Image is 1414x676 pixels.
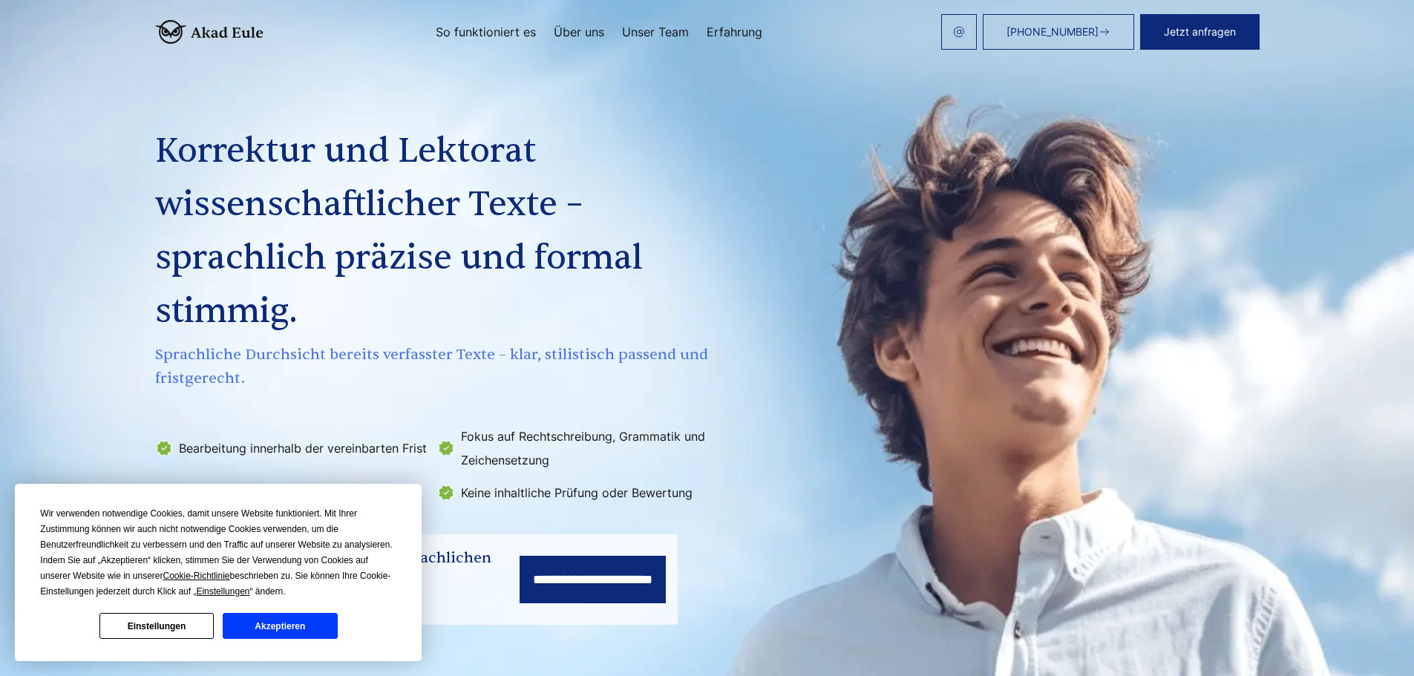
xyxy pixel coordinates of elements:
span: Einstellungen [196,586,249,597]
li: Bearbeitung innerhalb der vereinbarten Frist [155,424,428,472]
a: So funktioniert es [436,26,536,38]
span: [PHONE_NUMBER] [1007,26,1099,38]
img: email [953,26,965,38]
li: Keine inhaltliche Prüfung oder Bewertung [437,481,710,505]
img: logo [155,20,264,44]
span: Cookie-Richtlinie [163,571,230,581]
button: Jetzt anfragen [1140,14,1260,50]
button: Akzeptieren [223,613,337,639]
a: Erfahrung [707,26,762,38]
a: [PHONE_NUMBER] [983,14,1134,50]
div: Wir verwenden notwendige Cookies, damit unsere Website funktioniert. Mit Ihrer Zustimmung können ... [40,506,396,600]
li: Stilistische Hinweise und formale Aspekte [155,481,428,505]
div: Cookie Consent Prompt [15,484,422,661]
span: Sprachliche Durchsicht bereits verfasster Texte – klar, stilistisch passend und fristgerecht. [155,343,713,390]
a: Unser Team [622,26,689,38]
h1: Korrektur und Lektorat wissenschaftlicher Texte – sprachlich präzise und formal stimmig. [155,125,713,338]
a: Über uns [554,26,604,38]
button: Einstellungen [99,613,214,639]
li: Fokus auf Rechtschreibung, Grammatik und Zeichensetzung [437,424,710,472]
